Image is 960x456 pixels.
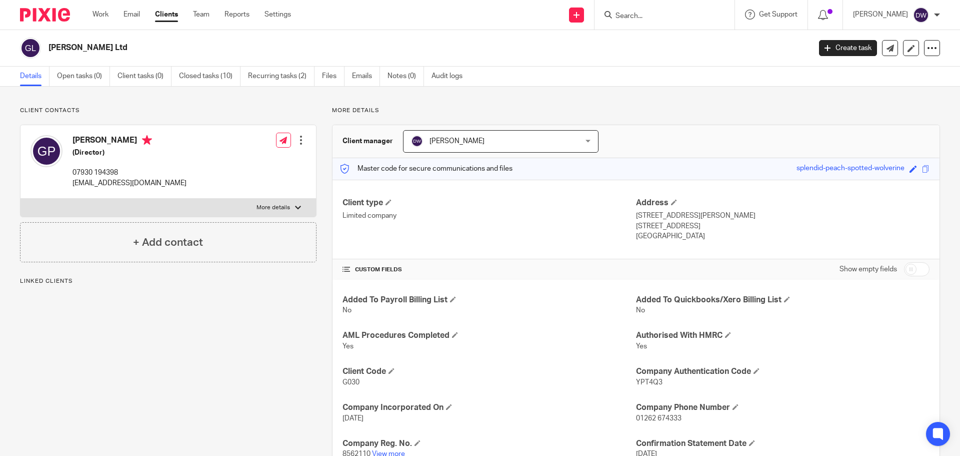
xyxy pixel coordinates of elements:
[20,277,316,285] p: Linked clients
[431,67,470,86] a: Audit logs
[913,7,929,23] img: svg%3E
[20,107,316,115] p: Client contacts
[636,438,929,449] h4: Confirmation Statement Date
[636,379,662,386] span: YPT4Q3
[123,10,140,20] a: Email
[20,8,70,22] img: Pixie
[387,67,424,86] a: Notes (0)
[332,107,940,115] p: More details
[133,235,203,250] h4: + Add contact
[636,231,929,241] p: [GEOGRAPHIC_DATA]
[636,221,929,231] p: [STREET_ADDRESS]
[342,379,359,386] span: G030
[429,138,484,145] span: [PERSON_NAME]
[342,366,636,377] h4: Client Code
[636,307,645,314] span: No
[342,136,393,146] h3: Client manager
[30,135,62,167] img: svg%3E
[342,330,636,341] h4: AML Procedures Completed
[342,211,636,221] p: Limited company
[342,343,353,350] span: Yes
[636,295,929,305] h4: Added To Quickbooks/Xero Billing List
[636,402,929,413] h4: Company Phone Number
[224,10,249,20] a: Reports
[342,198,636,208] h4: Client type
[57,67,110,86] a: Open tasks (0)
[636,343,647,350] span: Yes
[819,40,877,56] a: Create task
[248,67,314,86] a: Recurring tasks (2)
[72,148,186,158] h5: (Director)
[342,415,363,422] span: [DATE]
[264,10,291,20] a: Settings
[636,330,929,341] h4: Authorised With HMRC
[759,11,797,18] span: Get Support
[142,135,152,145] i: Primary
[411,135,423,147] img: svg%3E
[853,10,908,20] p: [PERSON_NAME]
[20,38,41,59] img: svg%3E
[48,43,653,53] h2: [PERSON_NAME] Ltd
[92,10,108,20] a: Work
[155,10,178,20] a: Clients
[179,67,240,86] a: Closed tasks (10)
[193,10,209,20] a: Team
[636,198,929,208] h4: Address
[20,67,49,86] a: Details
[72,168,186,178] p: 07930 194398
[614,12,704,21] input: Search
[342,295,636,305] h4: Added To Payroll Billing List
[839,264,897,274] label: Show empty fields
[342,402,636,413] h4: Company Incorporated On
[796,163,904,175] div: splendid-peach-spotted-wolverine
[72,135,186,148] h4: [PERSON_NAME]
[117,67,171,86] a: Client tasks (0)
[256,204,290,212] p: More details
[342,266,636,274] h4: CUSTOM FIELDS
[322,67,344,86] a: Files
[636,415,681,422] span: 01262 674333
[72,178,186,188] p: [EMAIL_ADDRESS][DOMAIN_NAME]
[342,307,351,314] span: No
[342,438,636,449] h4: Company Reg. No.
[352,67,380,86] a: Emails
[340,164,512,174] p: Master code for secure communications and files
[636,211,929,221] p: [STREET_ADDRESS][PERSON_NAME]
[636,366,929,377] h4: Company Authentication Code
